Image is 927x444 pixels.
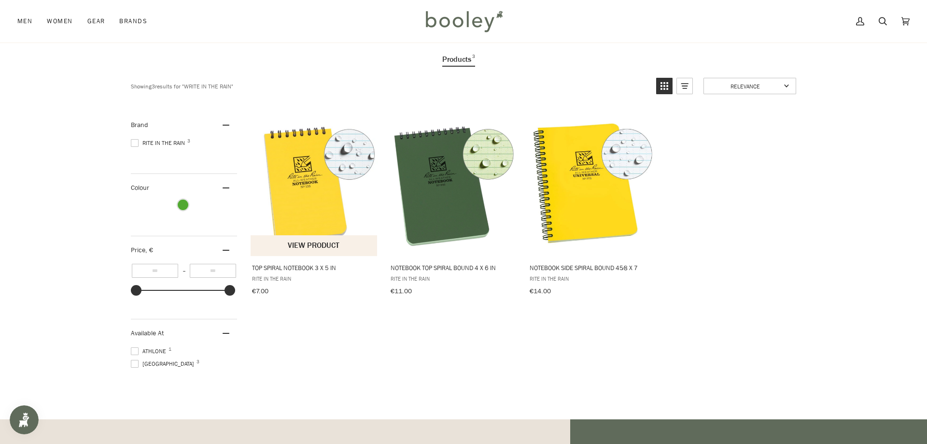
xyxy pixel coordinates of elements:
[703,78,796,94] a: Sort options
[119,16,147,26] span: Brands
[251,235,378,256] button: View product
[251,119,379,247] img: Rite in the Rain Top Spiral Notebook 3 x 5 in No 135 Yellow / White Paper - Booley Galway
[178,267,190,275] span: –
[710,82,781,90] span: Relevance
[87,16,105,26] span: Gear
[389,111,517,299] a: Notebook Top Spiral Bound 4 x 6 in
[391,263,516,272] span: Notebook Top Spiral Bound 4 x 6 in
[530,274,655,283] span: Rite in the Rain
[252,263,377,272] span: Top Spiral Notebook 3 x 5 in
[391,274,516,283] span: Rite in the Rain
[389,119,517,247] img: Notebook Top Spiral Bound 4 x 6 in
[131,78,649,94] div: Showing results for " "
[252,274,377,283] span: Rite in the Rain
[169,347,171,352] span: 1
[676,78,693,94] a: View list mode
[131,183,156,192] span: Colour
[178,200,188,210] span: Colour: Green
[472,53,475,66] span: 3
[131,347,169,356] span: Athlone
[528,119,656,247] img: Notebook Side Spiral Bound 45⁄8 x 7
[47,16,72,26] span: Women
[131,329,164,338] span: Available At
[145,245,153,255] span: , €
[197,359,199,364] span: 3
[131,139,188,147] span: Rite in the Rain
[442,53,475,67] a: View Products Tab
[131,120,148,129] span: Brand
[187,139,190,143] span: 3
[421,7,506,35] img: Booley
[131,359,197,368] span: [GEOGRAPHIC_DATA]
[391,286,412,296] span: €11.00
[656,78,673,94] a: View grid mode
[528,111,656,299] a: Notebook Side Spiral Bound 45⁄8 x 7
[131,245,153,255] span: Price
[251,111,379,299] a: Top Spiral Notebook 3 x 5 in
[530,263,655,272] span: Notebook Side Spiral Bound 45⁄8 x 7
[190,264,236,278] input: Maximum value
[17,16,32,26] span: Men
[152,82,155,90] b: 3
[132,264,178,278] input: Minimum value
[530,286,551,296] span: €14.00
[252,286,268,296] span: €7.00
[10,405,39,434] iframe: Button to open loyalty program pop-up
